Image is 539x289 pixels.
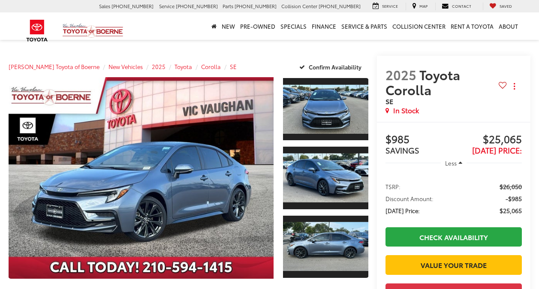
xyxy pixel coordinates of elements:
[209,12,219,40] a: Home
[366,3,404,10] a: Service
[309,63,361,71] span: Confirm Availability
[385,194,434,203] span: Discount Amount:
[230,63,237,70] a: SE
[62,23,123,38] img: Vic Vaughan Toyota of Boerne
[385,65,460,99] span: Toyota Corolla
[448,12,496,40] a: Rent a Toyota
[500,182,522,191] span: $26,050
[507,79,522,94] button: Actions
[441,155,467,171] button: Less
[393,105,419,115] span: In Stock
[108,63,143,70] a: New Vehicles
[406,3,434,10] a: Map
[452,3,471,9] span: Contact
[500,3,512,9] span: Saved
[445,159,457,167] span: Less
[99,3,110,9] span: Sales
[235,3,277,9] span: [PHONE_NUMBER]
[152,63,166,70] a: 2025
[201,63,221,70] a: Corolla
[419,3,428,9] span: Map
[176,3,218,9] span: [PHONE_NUMBER]
[385,65,416,84] span: 2025
[385,206,420,215] span: [DATE] Price:
[283,77,368,141] a: Expand Photo 1
[9,77,274,279] a: Expand Photo 0
[390,12,448,40] a: Collision Center
[223,3,233,9] span: Parts
[111,3,154,9] span: [PHONE_NUMBER]
[219,12,238,40] a: New
[454,133,522,146] span: $25,065
[385,133,454,146] span: $985
[385,144,419,156] span: SAVINGS
[282,84,369,134] img: 2025 Toyota Corolla SE
[295,59,369,74] button: Confirm Availability
[175,63,192,70] a: Toyota
[385,227,522,247] a: Check Availability
[506,194,522,203] span: -$985
[6,77,276,280] img: 2025 Toyota Corolla SE
[238,12,278,40] a: Pre-Owned
[483,3,518,10] a: My Saved Vehicles
[500,206,522,215] span: $25,065
[472,144,522,156] span: [DATE] Price:
[385,255,522,274] a: Value Your Trade
[382,3,398,9] span: Service
[435,3,478,10] a: Contact
[385,96,393,106] span: SE
[282,154,369,203] img: 2025 Toyota Corolla SE
[319,3,361,9] span: [PHONE_NUMBER]
[496,12,521,40] a: About
[159,3,175,9] span: Service
[283,146,368,210] a: Expand Photo 2
[514,83,515,90] span: dropdown dots
[278,12,309,40] a: Specials
[9,63,99,70] a: [PERSON_NAME] Toyota of Boerne
[282,222,369,271] img: 2025 Toyota Corolla SE
[309,12,339,40] a: Finance
[21,17,53,45] img: Toyota
[283,215,368,279] a: Expand Photo 3
[385,182,400,191] span: TSRP:
[339,12,390,40] a: Service & Parts: Opens in a new tab
[281,3,317,9] span: Collision Center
